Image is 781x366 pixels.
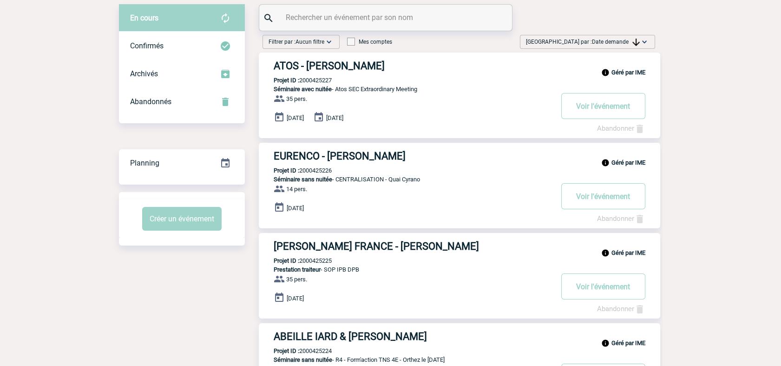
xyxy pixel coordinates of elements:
[601,339,610,347] img: info_black_24dp.svg
[561,273,645,299] button: Voir l'événement
[526,37,640,47] span: [GEOGRAPHIC_DATA] par :
[597,214,645,223] a: Abandonner
[286,276,307,283] span: 35 pers.
[287,205,304,212] span: [DATE]
[119,88,245,116] div: Retrouvez ici tous vos événements annulés
[274,167,299,174] b: Projet ID :
[259,77,332,84] p: 2000425227
[347,39,392,45] label: Mes comptes
[269,37,324,47] span: Filtrer par :
[283,11,490,24] input: Rechercher un événement par son nom
[274,257,299,264] b: Projet ID :
[601,159,610,167] img: info_black_24dp.svg
[601,249,610,257] img: info_black_24dp.svg
[611,339,645,346] b: Géré par IME
[119,149,245,177] div: Retrouvez ici tous vos événements organisés par date et état d'avancement
[259,60,660,72] a: ATOS - [PERSON_NAME]
[130,41,164,50] span: Confirmés
[274,150,552,162] h3: EURENCO - [PERSON_NAME]
[287,295,304,302] span: [DATE]
[274,176,332,183] span: Séminaire sans nuitée
[274,60,552,72] h3: ATOS - [PERSON_NAME]
[286,186,307,193] span: 14 pers.
[632,39,640,46] img: arrow_downward.png
[130,13,158,22] span: En cours
[611,69,645,76] b: Géré par IME
[597,124,645,133] a: Abandonner
[119,4,245,32] div: Retrouvez ici tous vos évènements avant confirmation
[259,331,660,342] a: ABEILLE IARD & [PERSON_NAME]
[259,150,660,162] a: EURENCO - [PERSON_NAME]
[274,240,552,252] h3: [PERSON_NAME] FRANCE - [PERSON_NAME]
[119,60,245,88] div: Retrouvez ici tous les événements que vous avez décidé d'archiver
[592,39,640,45] span: Date demande
[130,159,159,167] span: Planning
[259,257,332,264] p: 2000425225
[259,167,332,174] p: 2000425226
[259,266,552,273] p: - SOP IPB DPB
[274,347,299,354] b: Projet ID :
[259,86,552,93] p: - Atos SEC Extraordinary Meeting
[611,159,645,166] b: Géré par IME
[259,240,660,252] a: [PERSON_NAME] FRANCE - [PERSON_NAME]
[142,207,222,231] button: Créer un événement
[561,93,645,119] button: Voir l'événement
[259,356,552,363] p: - R4 - Form'action TNS 4E - Orthez le [DATE]
[274,356,332,363] span: Séminaire sans nuitée
[561,183,645,209] button: Voir l'événement
[611,249,645,256] b: Géré par IME
[324,37,334,47] img: baseline_expand_more_white_24dp-b.png
[295,39,324,45] span: Aucun filtre
[274,77,299,84] b: Projet ID :
[597,305,645,313] a: Abandonner
[601,68,610,77] img: info_black_24dp.svg
[130,97,171,106] span: Abandonnés
[259,347,332,354] p: 2000425224
[259,176,552,183] p: - CENTRALISATION - Quai Cyrano
[287,114,304,121] span: [DATE]
[274,86,332,93] span: Séminaire avec nuitée
[130,69,158,78] span: Archivés
[326,114,343,121] span: [DATE]
[286,95,307,102] span: 35 pers.
[119,149,245,176] a: Planning
[274,266,321,273] span: Prestation traiteur
[274,331,552,342] h3: ABEILLE IARD & [PERSON_NAME]
[640,37,649,47] img: baseline_expand_more_white_24dp-b.png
